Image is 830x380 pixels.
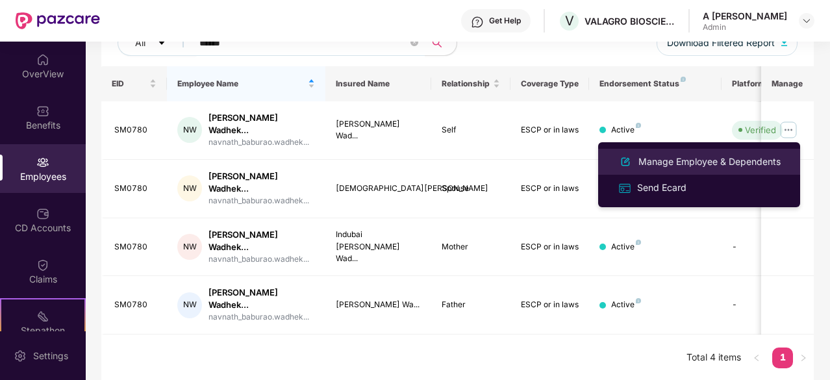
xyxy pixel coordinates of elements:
[177,175,202,201] div: NW
[36,207,49,220] img: svg+xml;base64,PHN2ZyBpZD0iQ0RfQWNjb3VudHMiIGRhdGEtbmFtZT0iQ0QgQWNjb3VudHMiIHhtbG5zPSJodHRwOi8vd3...
[208,136,315,149] div: navnath_baburao.wadhek...
[618,154,633,170] img: svg+xml;base64,PHN2ZyB4bWxucz0iaHR0cDovL3d3dy53My5vcmcvMjAwMC9zdmciIHhtbG5zOnhsaW5rPSJodHRwOi8vd3...
[657,30,798,56] button: Download Filtered Report
[772,348,793,367] a: 1
[114,241,157,253] div: SM0780
[36,156,49,169] img: svg+xml;base64,PHN2ZyBpZD0iRW1wbG95ZWVzIiB4bWxucz0iaHR0cDovL3d3dy53My5vcmcvMjAwMC9zdmciIHdpZHRoPS...
[442,124,500,136] div: Self
[112,79,147,89] span: EID
[36,105,49,118] img: svg+xml;base64,PHN2ZyBpZD0iQmVuZWZpdHMiIHhtbG5zPSJodHRwOi8vd3d3LnczLm9yZy8yMDAwL3N2ZyIgd2lkdGg9Ij...
[442,241,500,253] div: Mother
[636,298,641,303] img: svg+xml;base64,PHN2ZyB4bWxucz0iaHR0cDovL3d3dy53My5vcmcvMjAwMC9zdmciIHdpZHRoPSI4IiBoZWlnaHQ9IjgiIH...
[793,348,814,368] li: Next Page
[793,348,814,368] button: right
[208,170,315,195] div: [PERSON_NAME] Wadhek...
[781,38,788,46] img: svg+xml;base64,PHN2ZyB4bWxucz0iaHR0cDovL3d3dy53My5vcmcvMjAwMC9zdmciIHhtbG5zOnhsaW5rPSJodHRwOi8vd3...
[16,12,100,29] img: New Pazcare Logo
[489,16,521,26] div: Get Help
[745,123,776,136] div: Verified
[732,79,803,89] div: Platform Status
[442,79,490,89] span: Relationship
[667,36,775,50] span: Download Filtered Report
[135,36,145,50] span: All
[114,183,157,195] div: SM0780
[703,22,787,32] div: Admin
[425,38,450,48] span: search
[565,13,574,29] span: V
[442,299,500,311] div: Father
[521,124,579,136] div: ESCP or in laws
[208,195,315,207] div: navnath_baburao.wadhek...
[114,124,157,136] div: SM0780
[611,241,641,253] div: Active
[36,259,49,272] img: svg+xml;base64,PHN2ZyBpZD0iQ2xhaW0iIHhtbG5zPSJodHRwOi8vd3d3LnczLm9yZy8yMDAwL3N2ZyIgd2lkdGg9IjIwIi...
[799,354,807,362] span: right
[611,124,641,136] div: Active
[325,66,431,101] th: Insured Name
[772,348,793,368] li: 1
[636,123,641,128] img: svg+xml;base64,PHN2ZyB4bWxucz0iaHR0cDovL3d3dy53My5vcmcvMjAwMC9zdmciIHdpZHRoPSI4IiBoZWlnaHQ9IjgiIH...
[636,155,783,169] div: Manage Employee & Dependents
[510,66,590,101] th: Coverage Type
[425,30,457,56] button: search
[635,181,689,195] div: Send Ecard
[336,229,421,266] div: Indubai [PERSON_NAME] Wad...
[442,183,500,195] div: Spouse
[208,253,315,266] div: navnath_baburao.wadhek...
[1,324,84,337] div: Stepathon
[410,38,418,46] span: close-circle
[336,183,421,195] div: [DEMOGRAPHIC_DATA][PERSON_NAME]
[686,348,741,368] li: Total 4 items
[14,349,27,362] img: svg+xml;base64,PHN2ZyBpZD0iU2V0dGluZy0yMHgyMCIgeG1sbnM9Imh0dHA6Ly93d3cudzMub3JnLzIwMDAvc3ZnIiB3aW...
[611,299,641,311] div: Active
[157,38,166,49] span: caret-down
[618,181,632,196] img: svg+xml;base64,PHN2ZyB4bWxucz0iaHR0cDovL3d3dy53My5vcmcvMjAwMC9zdmciIHdpZHRoPSIxNiIgaGVpZ2h0PSIxNi...
[746,348,767,368] li: Previous Page
[521,183,579,195] div: ESCP or in laws
[118,30,197,56] button: Allcaret-down
[208,286,315,311] div: [PERSON_NAME] Wadhek...
[521,299,579,311] div: ESCP or in laws
[410,37,418,49] span: close-circle
[703,10,787,22] div: A [PERSON_NAME]
[599,79,711,89] div: Endorsement Status
[36,53,49,66] img: svg+xml;base64,PHN2ZyBpZD0iSG9tZSIgeG1sbnM9Imh0dHA6Ly93d3cudzMub3JnLzIwMDAvc3ZnIiB3aWR0aD0iMjAiIG...
[177,234,202,260] div: NW
[681,77,686,82] img: svg+xml;base64,PHN2ZyB4bWxucz0iaHR0cDovL3d3dy53My5vcmcvMjAwMC9zdmciIHdpZHRoPSI4IiBoZWlnaHQ9IjgiIH...
[636,240,641,245] img: svg+xml;base64,PHN2ZyB4bWxucz0iaHR0cDovL3d3dy53My5vcmcvMjAwMC9zdmciIHdpZHRoPSI4IiBoZWlnaHQ9IjgiIH...
[778,120,799,140] img: manageButton
[722,276,814,335] td: -
[336,118,421,143] div: [PERSON_NAME] Wad...
[761,66,814,101] th: Manage
[585,15,675,27] div: VALAGRO BIOSCIENCES
[208,311,315,323] div: navnath_baburao.wadhek...
[521,241,579,253] div: ESCP or in laws
[722,218,814,277] td: -
[471,16,484,29] img: svg+xml;base64,PHN2ZyBpZD0iSGVscC0zMngzMiIgeG1sbnM9Imh0dHA6Ly93d3cudzMub3JnLzIwMDAvc3ZnIiB3aWR0aD...
[114,299,157,311] div: SM0780
[101,66,168,101] th: EID
[177,117,202,143] div: NW
[336,299,421,311] div: [PERSON_NAME] Wa...
[753,354,761,362] span: left
[746,348,767,368] button: left
[208,112,315,136] div: [PERSON_NAME] Wadhek...
[208,229,315,253] div: [PERSON_NAME] Wadhek...
[801,16,812,26] img: svg+xml;base64,PHN2ZyBpZD0iRHJvcGRvd24tMzJ4MzIiIHhtbG5zPSJodHRwOi8vd3d3LnczLm9yZy8yMDAwL3N2ZyIgd2...
[36,310,49,323] img: svg+xml;base64,PHN2ZyB4bWxucz0iaHR0cDovL3d3dy53My5vcmcvMjAwMC9zdmciIHdpZHRoPSIyMSIgaGVpZ2h0PSIyMC...
[431,66,510,101] th: Relationship
[29,349,72,362] div: Settings
[177,79,305,89] span: Employee Name
[177,292,202,318] div: NW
